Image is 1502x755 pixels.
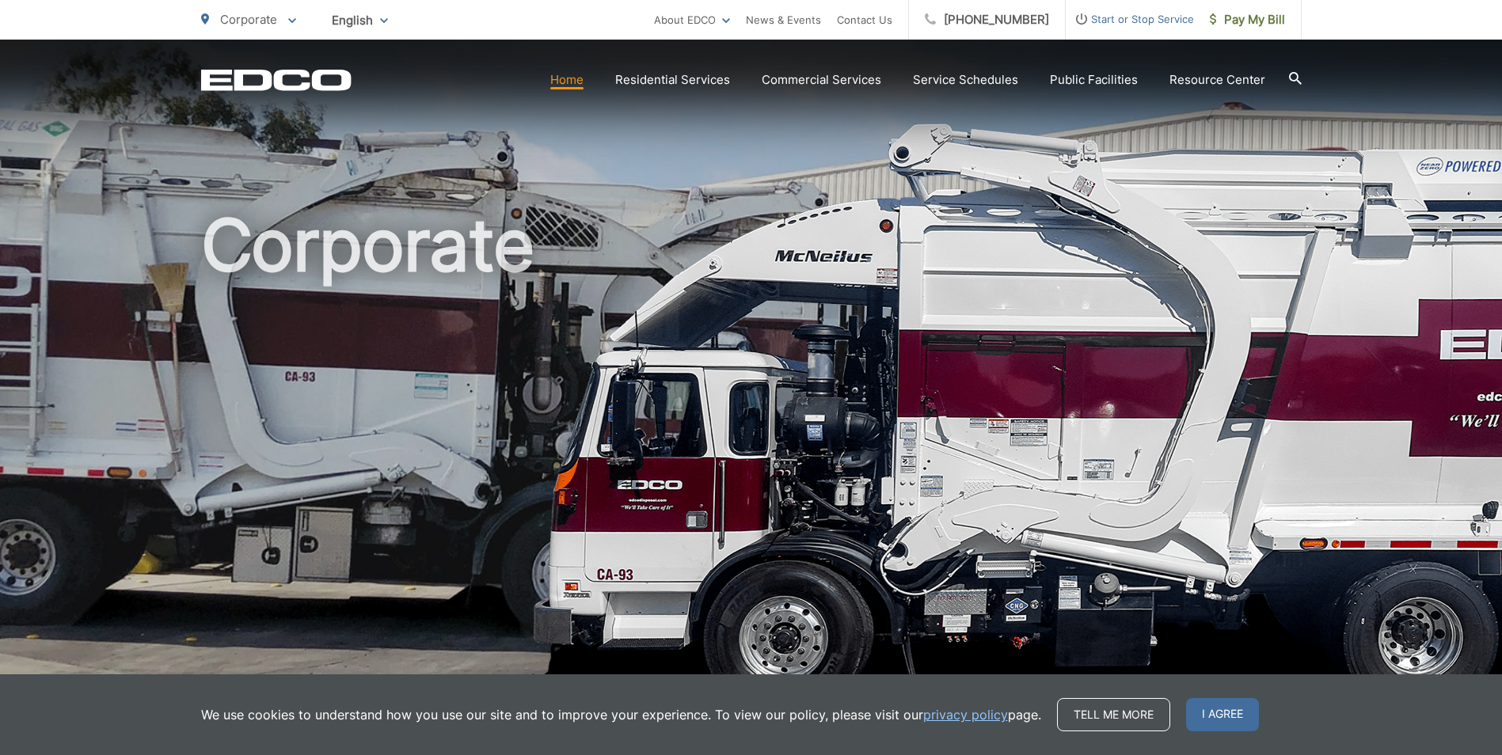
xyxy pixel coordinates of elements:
[746,10,821,29] a: News & Events
[913,70,1018,89] a: Service Schedules
[615,70,730,89] a: Residential Services
[1057,698,1170,731] a: Tell me more
[1169,70,1265,89] a: Resource Center
[320,6,400,34] span: English
[201,69,352,91] a: EDCD logo. Return to the homepage.
[1050,70,1138,89] a: Public Facilities
[201,206,1302,707] h1: Corporate
[923,705,1008,724] a: privacy policy
[762,70,881,89] a: Commercial Services
[201,705,1041,724] p: We use cookies to understand how you use our site and to improve your experience. To view our pol...
[837,10,892,29] a: Contact Us
[220,12,277,27] span: Corporate
[1210,10,1285,29] span: Pay My Bill
[1186,698,1259,731] span: I agree
[654,10,730,29] a: About EDCO
[550,70,584,89] a: Home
